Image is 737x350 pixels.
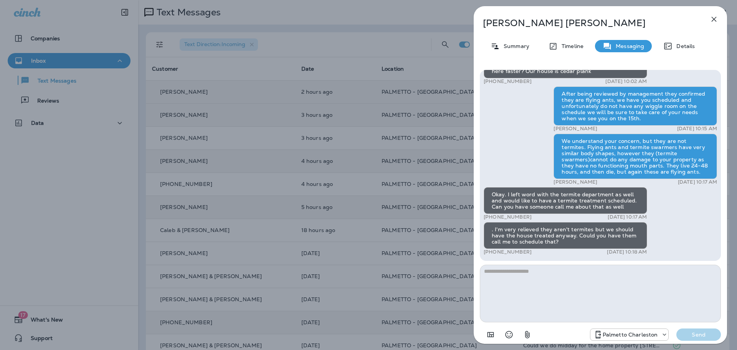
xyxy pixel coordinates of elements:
div: +1 (843) 277-8322 [590,330,669,339]
p: [DATE] 10:02 AM [605,78,647,85]
p: [PERSON_NAME] [PERSON_NAME] [483,18,692,28]
div: After being reviewed by management they confirmed they are flying ants, we have you scheduled and... [554,86,717,126]
p: [PHONE_NUMBER] [484,214,532,220]
p: [PERSON_NAME] [554,179,597,185]
p: [DATE] 10:17 AM [678,179,717,185]
p: [DATE] 10:17 AM [608,214,647,220]
div: . I'm very relieved they aren't termites but we should have the house treated anyway. Could you h... [484,222,647,249]
p: Timeline [558,43,583,49]
p: Summary [500,43,529,49]
div: Okay. I left word with the termite department as well and would like to have a termite treatment ... [484,187,647,214]
button: Add in a premade template [483,327,498,342]
button: Select an emoji [501,327,517,342]
p: [PHONE_NUMBER] [484,78,532,85]
p: Messaging [612,43,644,49]
p: [PHONE_NUMBER] [484,249,532,255]
p: Details [673,43,695,49]
p: [PERSON_NAME] [554,126,597,132]
div: We understand your concern, but they are not termites. Flying ants and termite swarmers have very... [554,134,717,179]
p: [DATE] 10:15 AM [677,126,717,132]
p: [DATE] 10:18 AM [607,249,647,255]
p: Palmetto Charleston [603,332,658,338]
